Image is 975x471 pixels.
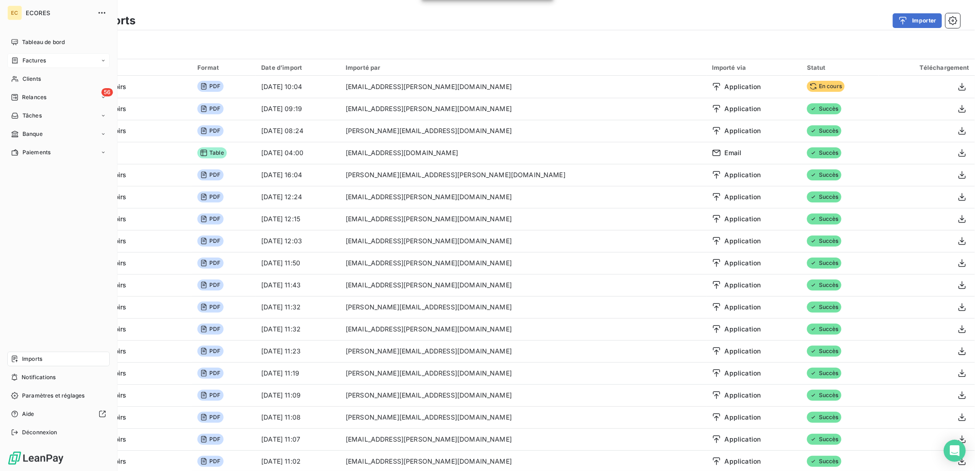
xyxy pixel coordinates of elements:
span: PDF [197,390,223,401]
td: [DATE] 08:24 [256,120,340,142]
td: [DATE] 11:50 [256,252,340,274]
span: PDF [197,346,223,357]
td: [PERSON_NAME][EMAIL_ADDRESS][PERSON_NAME][DOMAIN_NAME] [340,164,706,186]
td: [EMAIL_ADDRESS][PERSON_NAME][DOMAIN_NAME] [340,98,706,120]
span: En cours [807,81,845,92]
span: Succès [807,390,841,401]
td: [DATE] 16:04 [256,164,340,186]
td: [EMAIL_ADDRESS][PERSON_NAME][DOMAIN_NAME] [340,186,706,208]
td: [EMAIL_ADDRESS][PERSON_NAME][DOMAIN_NAME] [340,76,706,98]
span: Succès [807,412,841,423]
span: Banque [22,130,43,138]
span: Application [725,303,761,312]
span: Application [725,192,761,202]
td: [DATE] 12:24 [256,186,340,208]
td: [EMAIL_ADDRESS][PERSON_NAME][DOMAIN_NAME] [340,230,706,252]
span: Paramètres et réglages [22,392,84,400]
span: Succès [807,346,841,357]
span: Application [725,435,761,444]
span: Succès [807,434,841,445]
td: [EMAIL_ADDRESS][PERSON_NAME][DOMAIN_NAME] [340,318,706,340]
span: Succès [807,368,841,379]
span: Succès [807,258,841,269]
a: Aide [7,407,110,421]
span: Table [197,147,227,158]
span: PDF [197,81,223,92]
td: [DATE] 11:09 [256,384,340,406]
span: PDF [197,169,223,180]
span: Aide [22,410,34,418]
div: Importé par [346,64,701,71]
td: [DATE] 10:04 [256,76,340,98]
span: Succès [807,147,841,158]
td: [EMAIL_ADDRESS][PERSON_NAME][DOMAIN_NAME] [340,428,706,450]
td: [EMAIL_ADDRESS][PERSON_NAME][DOMAIN_NAME] [340,274,706,296]
td: [DATE] 09:19 [256,98,340,120]
td: [DATE] 04:00 [256,142,340,164]
span: Succès [807,456,841,467]
span: ECORES [26,9,92,17]
td: [PERSON_NAME][EMAIL_ADDRESS][DOMAIN_NAME] [340,120,706,142]
span: PDF [197,103,223,114]
span: Succès [807,213,841,224]
span: Application [725,391,761,400]
td: [DATE] 11:08 [256,406,340,428]
span: PDF [197,368,223,379]
span: Application [725,170,761,179]
span: PDF [197,235,223,247]
span: Notifications [22,373,56,381]
td: [DATE] 11:07 [256,428,340,450]
span: PDF [197,191,223,202]
img: Logo LeanPay [7,451,64,465]
span: PDF [197,412,223,423]
span: Application [725,369,761,378]
td: [DATE] 12:03 [256,230,340,252]
span: Application [725,325,761,334]
span: Application [725,126,761,135]
span: PDF [197,280,223,291]
td: [EMAIL_ADDRESS][DOMAIN_NAME] [340,142,706,164]
td: [PERSON_NAME][EMAIL_ADDRESS][DOMAIN_NAME] [340,406,706,428]
td: [DATE] 11:23 [256,340,340,362]
div: Téléchargement [884,64,969,71]
span: Application [725,413,761,422]
span: Tâches [22,112,42,120]
span: Tableau de bord [22,38,65,46]
span: Email [725,148,742,157]
span: Succès [807,302,841,313]
span: Relances [22,93,46,101]
td: [DATE] 12:15 [256,208,340,230]
span: PDF [197,302,223,313]
td: [DATE] 11:19 [256,362,340,384]
span: Succès [807,103,841,114]
td: [DATE] 11:43 [256,274,340,296]
td: [EMAIL_ADDRESS][PERSON_NAME][DOMAIN_NAME] [340,252,706,274]
td: [EMAIL_ADDRESS][PERSON_NAME][DOMAIN_NAME] [340,208,706,230]
span: Factures [22,56,46,65]
td: [PERSON_NAME][EMAIL_ADDRESS][DOMAIN_NAME] [340,362,706,384]
span: Succès [807,169,841,180]
td: [DATE] 11:32 [256,296,340,318]
span: Application [725,347,761,356]
td: [DATE] 11:32 [256,318,340,340]
div: Open Intercom Messenger [944,440,966,462]
td: [PERSON_NAME][EMAIL_ADDRESS][DOMAIN_NAME] [340,340,706,362]
td: [PERSON_NAME][EMAIL_ADDRESS][DOMAIN_NAME] [340,384,706,406]
button: Importer [893,13,942,28]
span: PDF [197,258,223,269]
span: Clients [22,75,41,83]
span: Succès [807,235,841,247]
span: Application [725,82,761,91]
span: PDF [197,434,223,445]
span: PDF [197,456,223,467]
span: Paiements [22,148,50,157]
div: Importé via [712,64,796,71]
span: Application [725,280,761,290]
span: Déconnexion [22,428,57,437]
span: Application [725,214,761,224]
span: Succès [807,125,841,136]
span: PDF [197,324,223,335]
div: Statut [807,64,873,71]
span: 56 [101,88,113,96]
span: PDF [197,213,223,224]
